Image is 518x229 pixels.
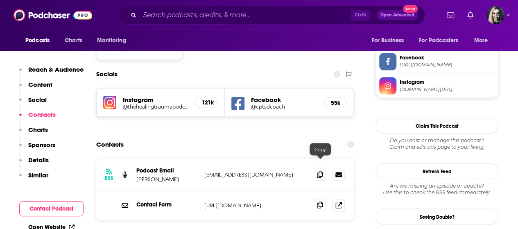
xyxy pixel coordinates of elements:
[140,9,351,22] input: Search podcasts, credits, & more...
[486,6,504,24] img: User Profile
[20,33,60,48] button: open menu
[65,35,82,46] span: Charts
[375,118,498,134] button: Claim This Podcast
[251,95,317,103] h5: Facebook
[28,156,49,164] p: Details
[19,126,48,141] button: Charts
[19,81,52,96] button: Content
[474,35,488,46] span: More
[375,137,498,143] span: Do you host or manage this podcast?
[104,175,113,181] h3: RSS
[464,8,477,22] a: Show notifications dropdown
[251,103,317,109] a: @cptsdcoach
[28,111,56,118] p: Contacts
[96,66,118,82] h2: Socials
[375,182,498,195] div: Are we missing an episode or update? Use this to check the RSS feed immediately.
[403,5,418,13] span: New
[19,156,49,171] button: Details
[380,13,414,17] span: Open Advanced
[414,33,470,48] button: open menu
[136,175,198,182] p: [PERSON_NAME]
[19,171,48,186] button: Similar
[19,141,55,156] button: Sponsors
[379,77,495,94] a: Instagram[DOMAIN_NAME][URL]
[19,111,56,126] button: Contacts
[443,8,457,22] a: Show notifications dropdown
[19,66,84,81] button: Reach & Audience
[117,6,425,25] div: Search podcasts, credits, & more...
[379,53,495,70] a: Facebook[URL][DOMAIN_NAME]
[486,6,504,24] button: Show profile menu
[59,33,87,48] a: Charts
[310,143,331,155] div: Copy
[400,86,495,92] span: instagram.com/thehealingtraumapodcast
[123,95,188,103] h5: Instagram
[204,171,307,178] p: [EMAIL_ADDRESS][DOMAIN_NAME]
[123,103,188,109] a: @thehealingtraumapodcast
[375,137,498,150] div: Claim and edit this page to your liking.
[468,33,498,48] button: open menu
[400,78,495,86] span: Instagram
[400,62,495,68] span: https://www.facebook.com/cptsdcoach
[202,99,211,106] h5: 121k
[28,141,55,149] p: Sponsors
[419,35,458,46] span: For Podcasters
[375,163,498,179] button: Refresh Feed
[28,81,52,88] p: Content
[96,136,124,152] h2: Contacts
[136,201,198,208] p: Contact Form
[486,6,504,24] span: Logged in as candirose777
[375,209,498,224] a: Seeing Double?
[204,202,307,209] p: [URL][DOMAIN_NAME]
[366,33,414,48] button: open menu
[371,35,404,46] span: For Business
[377,10,418,20] button: Open AdvancedNew
[28,96,47,104] p: Social
[25,35,50,46] span: Podcasts
[19,201,84,216] button: Contact Podcast
[351,10,370,20] span: Ctrl K
[97,35,126,46] span: Monitoring
[103,96,116,109] img: iconImage
[19,96,47,111] button: Social
[28,171,48,179] p: Similar
[136,167,198,174] p: Podcast Email
[91,33,137,48] button: open menu
[28,126,48,134] p: Charts
[400,54,495,61] span: Facebook
[14,7,92,23] img: Podchaser - Follow, Share and Rate Podcasts
[28,66,84,73] p: Reach & Audience
[331,99,340,106] h5: 55k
